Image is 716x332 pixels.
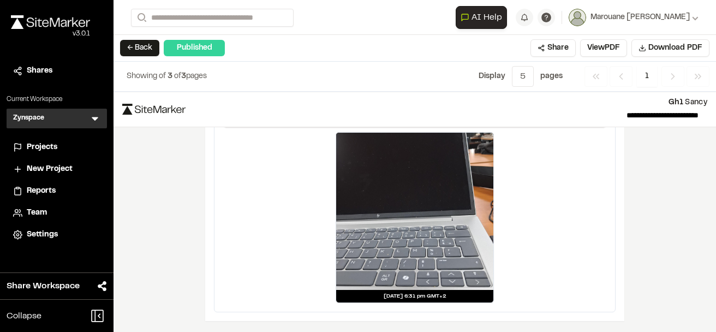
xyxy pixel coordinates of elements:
[336,132,494,303] a: [DATE] 6:31 pm GMT+2
[479,70,505,82] p: Display
[127,70,207,82] p: of pages
[530,39,576,57] button: Share
[7,280,80,293] span: Share Workspace
[13,207,100,219] a: Team
[13,185,100,197] a: Reports
[131,9,151,27] button: Search
[11,15,90,29] img: rebrand.png
[569,9,699,26] button: Marouane [PERSON_NAME]
[11,29,90,39] div: Oh geez...please don't...
[181,73,186,80] span: 3
[669,99,683,106] span: Gh1
[7,94,107,104] p: Current Workspace
[472,11,502,24] span: AI Help
[27,229,58,241] span: Settings
[336,290,493,303] div: [DATE] 6:31 pm GMT+2
[27,65,52,77] span: Shares
[584,66,709,87] nav: Navigation
[13,163,100,175] a: New Project
[580,39,627,57] button: ViewPDF
[540,70,563,82] p: page s
[27,207,47,219] span: Team
[13,113,44,124] h3: Zynspace
[168,73,172,80] span: 3
[590,11,690,23] span: Marouane [PERSON_NAME]
[648,42,702,54] span: Download PDF
[637,66,657,87] span: 1
[456,6,507,29] button: Open AI Assistant
[13,141,100,153] a: Projects
[7,310,41,323] span: Collapse
[120,40,159,56] button: ← Back
[512,66,534,87] button: 5
[164,40,225,56] div: Published
[27,163,73,175] span: New Project
[27,185,56,197] span: Reports
[27,141,57,153] span: Projects
[194,97,707,109] p: Sancy
[631,39,709,57] button: Download PDF
[122,104,186,115] img: logo-black-rebrand.svg
[13,229,100,241] a: Settings
[569,9,586,26] img: User
[456,6,511,29] div: Open AI Assistant
[13,65,100,77] a: Shares
[127,73,168,80] span: Showing of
